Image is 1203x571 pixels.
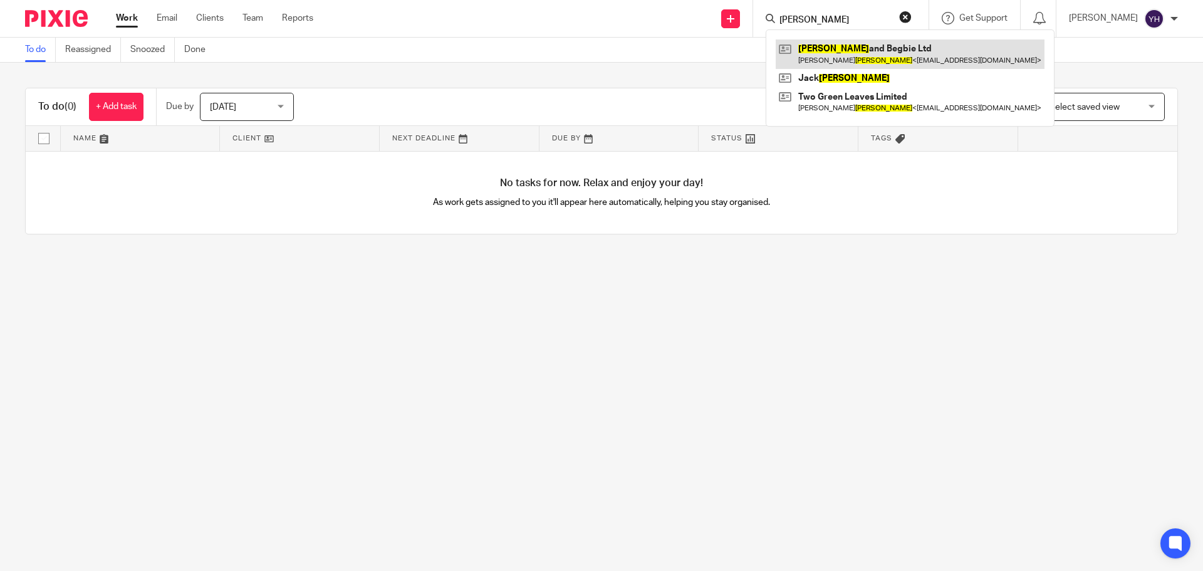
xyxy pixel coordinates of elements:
[210,103,236,112] span: [DATE]
[242,12,263,24] a: Team
[282,12,313,24] a: Reports
[1144,9,1164,29] img: svg%3E
[899,11,912,23] button: Clear
[38,100,76,113] h1: To do
[314,196,890,209] p: As work gets assigned to you it'll appear here automatically, helping you stay organised.
[130,38,175,62] a: Snoozed
[166,100,194,113] p: Due by
[184,38,215,62] a: Done
[26,177,1177,190] h4: No tasks for now. Relax and enjoy your day!
[25,38,56,62] a: To do
[116,12,138,24] a: Work
[778,15,891,26] input: Search
[25,10,88,27] img: Pixie
[65,102,76,112] span: (0)
[1049,103,1120,112] span: Select saved view
[65,38,121,62] a: Reassigned
[157,12,177,24] a: Email
[196,12,224,24] a: Clients
[959,14,1008,23] span: Get Support
[89,93,143,121] a: + Add task
[1069,12,1138,24] p: [PERSON_NAME]
[871,135,892,142] span: Tags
